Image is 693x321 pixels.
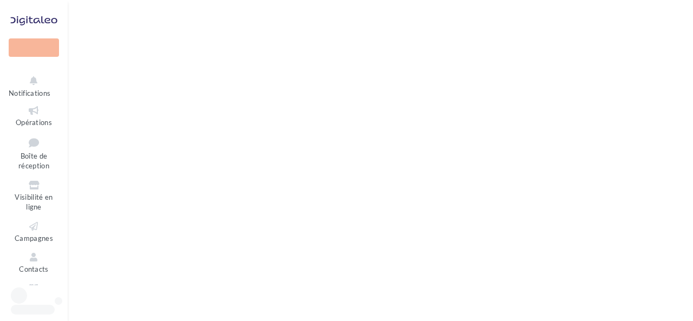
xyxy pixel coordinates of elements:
span: Boîte de réception [18,152,49,171]
div: Nouvelle campagne [9,38,59,57]
a: Opérations [9,102,59,129]
a: Contacts [9,249,59,276]
a: Campagnes [9,218,59,245]
a: Boîte de réception [9,133,59,173]
span: Contacts [19,265,49,273]
span: Campagnes [15,234,53,243]
span: Visibilité en ligne [15,193,53,212]
span: Opérations [16,118,52,127]
span: Notifications [9,89,50,97]
a: Visibilité en ligne [9,177,59,214]
a: Médiathèque [9,280,59,307]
